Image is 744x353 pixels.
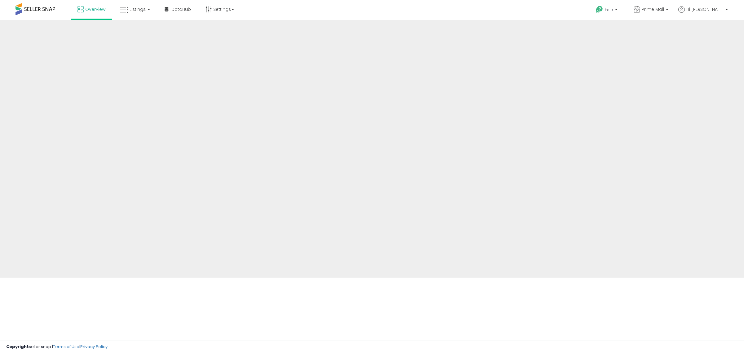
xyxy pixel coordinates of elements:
span: Prime Mall [642,6,664,12]
span: Listings [130,6,146,12]
span: DataHub [171,6,191,12]
span: Overview [85,6,105,12]
span: Hi [PERSON_NAME] [686,6,724,12]
a: Hi [PERSON_NAME] [678,6,728,20]
a: Help [591,1,624,20]
i: Get Help [596,6,603,13]
span: Help [605,7,613,12]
